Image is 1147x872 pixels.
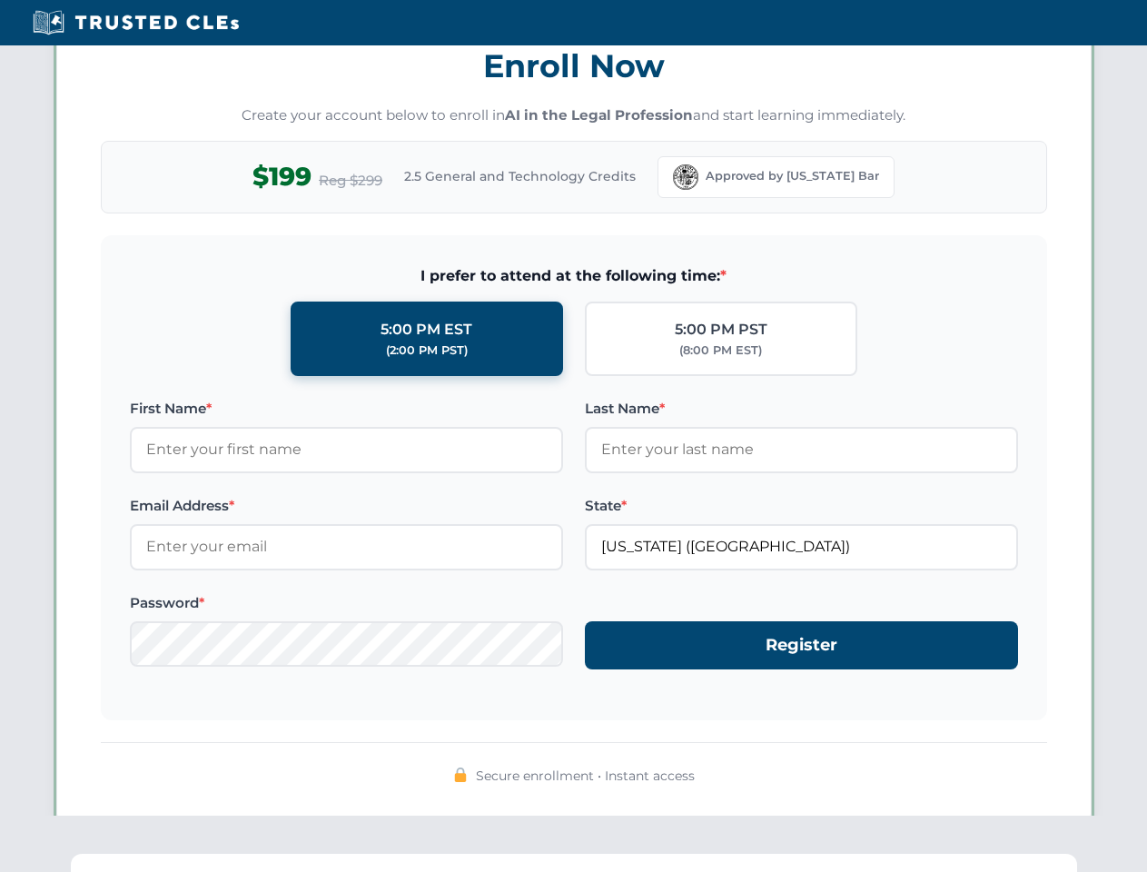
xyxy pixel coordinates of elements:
[585,495,1018,517] label: State
[453,768,468,782] img: 🔒
[476,766,695,786] span: Secure enrollment • Instant access
[706,167,879,185] span: Approved by [US_STATE] Bar
[101,105,1047,126] p: Create your account below to enroll in and start learning immediately.
[585,524,1018,570] input: Florida (FL)
[679,342,762,360] div: (8:00 PM EST)
[505,106,693,124] strong: AI in the Legal Profession
[130,495,563,517] label: Email Address
[673,164,698,190] img: Florida Bar
[130,398,563,420] label: First Name
[101,37,1047,94] h3: Enroll Now
[319,170,382,192] span: Reg $299
[27,9,244,36] img: Trusted CLEs
[130,592,563,614] label: Password
[386,342,468,360] div: (2:00 PM PST)
[404,166,636,186] span: 2.5 General and Technology Credits
[585,427,1018,472] input: Enter your last name
[585,398,1018,420] label: Last Name
[252,156,311,197] span: $199
[585,621,1018,669] button: Register
[130,524,563,570] input: Enter your email
[381,318,472,342] div: 5:00 PM EST
[130,264,1018,288] span: I prefer to attend at the following time:
[675,318,767,342] div: 5:00 PM PST
[130,427,563,472] input: Enter your first name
